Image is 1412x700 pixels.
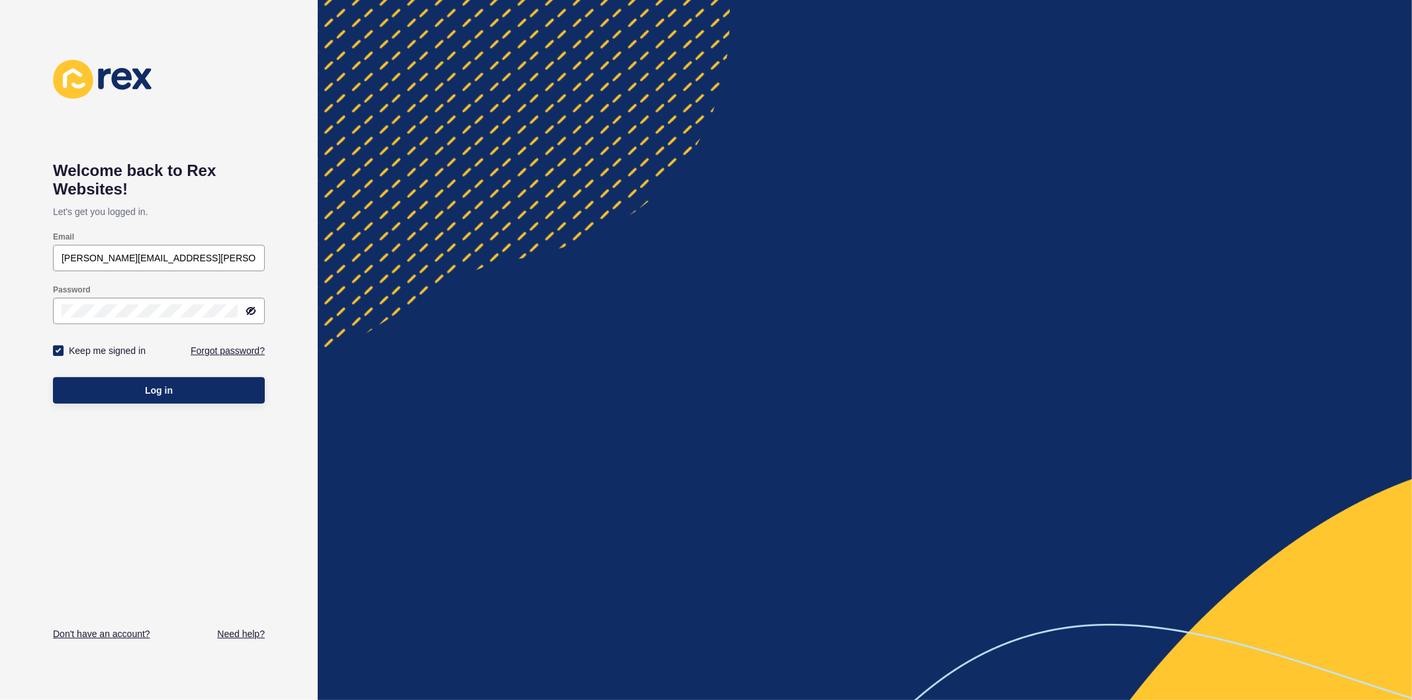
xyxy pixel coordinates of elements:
span: Log in [145,384,173,397]
input: e.g. name@company.com [62,251,256,265]
a: Don't have an account? [53,627,150,640]
a: Need help? [217,627,265,640]
button: Log in [53,377,265,404]
a: Forgot password? [191,344,265,357]
p: Let's get you logged in. [53,198,265,225]
label: Email [53,232,74,242]
label: Keep me signed in [69,344,146,357]
label: Password [53,284,91,295]
h1: Welcome back to Rex Websites! [53,161,265,198]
